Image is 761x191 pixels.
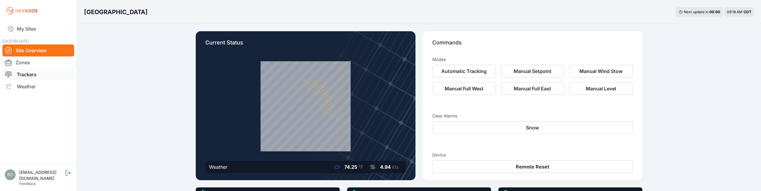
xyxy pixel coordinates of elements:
[432,113,633,119] h3: Clear Alarms
[501,82,564,95] button: Manual Full East
[205,38,406,52] p: Current Status
[2,38,29,44] span: DASHBOARD
[2,56,74,68] a: Zones
[5,169,16,180] img: rono@prim.com
[2,68,74,80] a: Trackers
[2,22,74,36] a: My Sites
[432,121,633,134] button: Snow
[432,160,633,173] button: Remote Reset
[84,8,148,16] h3: [GEOGRAPHIC_DATA]
[209,163,228,171] div: Weather
[2,80,74,92] a: Weather
[709,10,720,14] div: 00 : 00
[392,164,399,170] span: kts
[501,65,564,77] button: Manual Setpoint
[432,38,633,52] p: Commands
[432,65,496,77] button: Automatic Tracking
[2,44,74,56] a: Site Overview
[432,56,446,62] h3: Modes
[344,164,357,170] span: 74.25
[84,4,148,20] nav: Breadcrumb
[380,164,391,170] span: 4.94
[744,10,751,14] span: CDT
[569,82,633,95] button: Manual Level
[19,181,36,186] a: Feedback
[5,6,38,16] img: Nevados
[684,10,708,14] span: Next update in
[19,169,64,181] div: [EMAIL_ADDRESS][DOMAIN_NAME]
[432,152,633,158] h3: Device
[358,164,363,170] span: °F
[432,82,496,95] button: Manual Full West
[569,65,633,77] button: Manual Wind Stow
[727,10,742,14] span: 09:18 AM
